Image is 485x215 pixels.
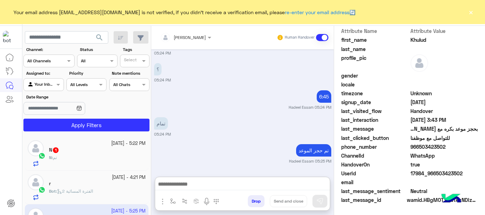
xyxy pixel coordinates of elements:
[317,90,331,103] p: 15/10/2025, 5:24 PM
[467,9,474,16] button: ×
[69,70,106,77] label: Priority
[53,155,57,160] span: تم
[167,195,179,207] button: select flow
[410,187,478,195] span: 0
[410,27,478,35] span: Attribute Value
[49,155,52,160] span: N
[285,35,315,40] small: Human Handover
[341,116,409,124] span: last_interaction
[410,161,478,168] span: true
[49,181,51,187] h5: r
[289,158,331,164] small: Hadeel Essam 05:25 PM
[410,98,478,106] span: 2025-10-15T12:07:24.486Z
[158,197,167,206] img: send attachment
[341,36,409,44] span: first_name
[341,143,409,151] span: phone_number
[202,197,211,206] img: send voice note
[91,31,108,46] button: search
[341,161,409,168] span: HandoverOn
[3,31,16,44] img: 177882628735456
[341,81,409,88] span: locale
[80,46,116,53] label: Status
[154,63,162,75] p: 15/10/2025, 5:24 PM
[410,134,478,142] span: للتواصل مع موظفنا
[341,187,409,195] span: last_message_sentiment
[285,9,349,15] a: re-enter your email address
[174,35,206,40] span: [PERSON_NAME]
[182,198,187,204] img: Trigger scenario
[154,77,171,83] small: 05:24 PM
[410,125,478,132] span: بحجز موعد بكره مع محمد سليم
[26,46,74,53] label: Channel:
[341,107,409,115] span: last_visited_flow
[95,33,104,42] span: search
[341,54,409,70] span: profile_pic
[341,152,409,159] span: ChannelId
[13,9,355,16] span: Your email address [EMAIL_ADDRESS][DOMAIN_NAME] is not verified, if you didn't receive a verifica...
[341,196,405,204] span: last_message_id
[123,57,137,65] div: Select
[410,116,478,124] span: 2025-10-15T12:43:07.686Z
[410,107,478,115] span: Handover
[49,147,59,153] h5: N
[28,174,44,190] img: defaultAdmin.png
[49,155,53,160] b: :
[410,90,478,97] span: Unknown
[49,188,57,194] b: :
[407,196,478,204] span: wamid.HBgMOTY2NTAzNDIzNTAyFQIAEhgUM0FFN0FFMkQwREE3Qjc0NkEwRkYA
[28,140,44,156] img: defaultAdmin.png
[38,186,45,193] img: WhatsApp
[248,195,265,207] button: Drop
[341,170,409,177] span: UserId
[213,199,219,204] img: make a call
[410,179,478,186] span: null
[316,198,323,205] img: send message
[111,140,146,147] small: [DATE] - 5:22 PM
[341,90,409,97] span: timezone
[410,152,478,159] span: 2
[53,147,59,153] span: 1
[57,188,93,194] span: الفترة المسائية 2
[170,198,176,204] img: select flow
[410,54,428,72] img: defaultAdmin.png
[439,187,464,211] img: hulul-logo.png
[154,131,171,137] small: 05:24 PM
[26,94,106,100] label: Date Range
[341,125,409,132] span: last_message
[296,144,331,157] p: 15/10/2025, 5:25 PM
[341,72,409,79] span: gender
[194,198,199,204] img: create order
[179,195,191,207] button: Trigger scenario
[112,174,146,181] small: [DATE] - 4:21 PM
[341,134,409,142] span: last_clicked_button
[112,70,148,77] label: Note mentions
[154,50,171,56] small: 05:24 PM
[49,188,56,194] span: Bot
[341,27,409,35] span: Attribute Name
[410,81,478,88] span: null
[191,195,202,207] button: create order
[270,195,307,207] button: Send and close
[410,36,478,44] span: Khulud
[38,152,45,159] img: WhatsApp
[341,179,409,186] span: email
[123,46,149,53] label: Tags
[410,170,478,177] span: 17984_966503423502
[23,119,149,131] button: Apply Filters
[26,70,63,77] label: Assigned to:
[154,117,168,130] p: 15/10/2025, 5:24 PM
[341,98,409,106] span: signup_date
[289,104,331,110] small: Hadeel Essam 05:24 PM
[410,72,478,79] span: null
[341,45,409,53] span: last_name
[410,143,478,151] span: 966503423502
